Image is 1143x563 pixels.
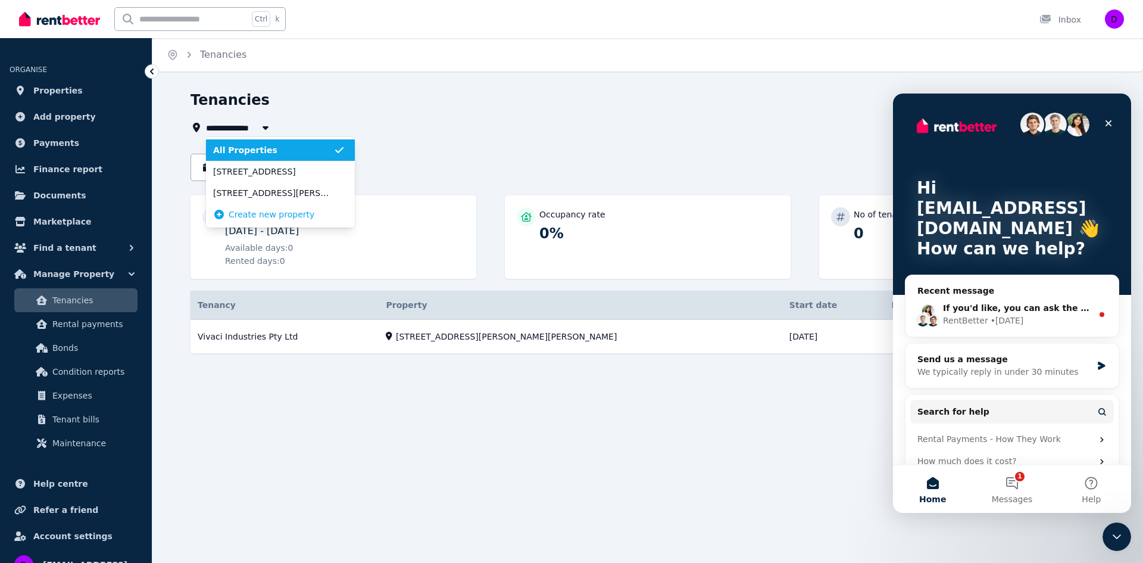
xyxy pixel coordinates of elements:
[213,144,333,156] span: All Properties
[33,477,88,491] span: Help centre
[1103,522,1131,551] iframe: Intercom live chat
[52,341,133,355] span: Bonds
[14,384,138,408] a: Expenses
[884,291,976,320] th: End date
[14,312,138,336] a: Rental payments
[229,209,314,220] span: Create new property
[198,299,236,311] span: Tenancy
[12,250,226,295] div: Send us a messageWe typically reply in under 30 minutes
[14,431,138,455] a: Maintenance
[782,291,885,320] th: Start date
[24,340,199,352] div: Rental Payments - How They Work
[24,260,199,272] div: Send us a message
[33,214,91,229] span: Marketplace
[14,336,138,360] a: Bonds
[52,388,133,403] span: Expenses
[33,503,98,517] span: Refer a friend
[10,262,142,286] button: Manage Property
[10,157,142,181] a: Finance report
[50,210,279,219] span: If you'd like, you can ask the team for help here.
[33,529,113,543] span: Account settings
[33,267,114,281] span: Manage Property
[159,372,238,419] button: Help
[10,498,142,522] a: Refer a friend
[17,335,221,357] div: Rental Payments - How They Work
[10,131,142,155] a: Payments
[10,183,142,207] a: Documents
[52,365,133,379] span: Condition reports
[52,436,133,450] span: Maintenance
[213,166,333,178] span: [STREET_ADDRESS]
[10,524,142,548] a: Account settings
[190,320,1105,354] a: View details for Vivaci Industries Pty Ltd
[539,224,779,243] p: 0%
[893,94,1131,513] iframe: Intercom live chat
[1039,14,1081,26] div: Inbox
[225,255,285,267] span: Rented days: 0
[205,19,226,41] div: Close
[24,272,199,285] div: We typically reply in under 30 minutes
[10,105,142,129] a: Add property
[52,293,133,307] span: Tenancies
[14,360,138,384] a: Condition reports
[14,408,138,431] a: Tenant bills
[539,209,605,220] p: Occupancy rate
[33,83,83,98] span: Properties
[10,472,142,496] a: Help centre
[10,210,142,234] a: Marketplace
[33,241,96,255] span: Find a tenant
[19,10,100,28] img: RentBetter
[275,14,279,24] span: k
[17,306,221,330] button: Search for help
[252,11,270,27] span: Ctrl
[33,188,86,203] span: Documents
[52,412,133,427] span: Tenant bills
[10,79,142,102] a: Properties
[10,66,47,74] span: ORGANISE
[152,38,261,71] nav: Breadcrumb
[190,154,270,181] button: Date filter
[225,242,293,254] span: Available days: 0
[854,209,957,220] p: No of tenancies included
[225,224,464,238] p: [DATE] - [DATE]
[79,372,158,419] button: Messages
[33,136,79,150] span: Payments
[213,187,333,199] span: [STREET_ADDRESS][PERSON_NAME][PERSON_NAME]
[24,362,199,374] div: How much does it cost?
[190,91,270,110] h1: Tenancies
[200,48,246,62] span: Tenancies
[33,162,102,176] span: Finance report
[99,402,140,410] span: Messages
[50,221,95,234] div: RentBetter
[854,224,1093,243] p: 0
[52,317,133,331] span: Rental payments
[1105,10,1124,29] img: dalrympleroad399@gmail.com
[379,291,782,320] th: Property
[33,110,96,124] span: Add property
[17,357,221,379] div: How much does it cost?
[14,288,138,312] a: Tenancies
[189,402,208,410] span: Help
[26,402,53,410] span: Home
[10,236,142,260] button: Find a tenant
[98,221,131,234] div: • [DATE]
[24,312,96,325] span: Search for help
